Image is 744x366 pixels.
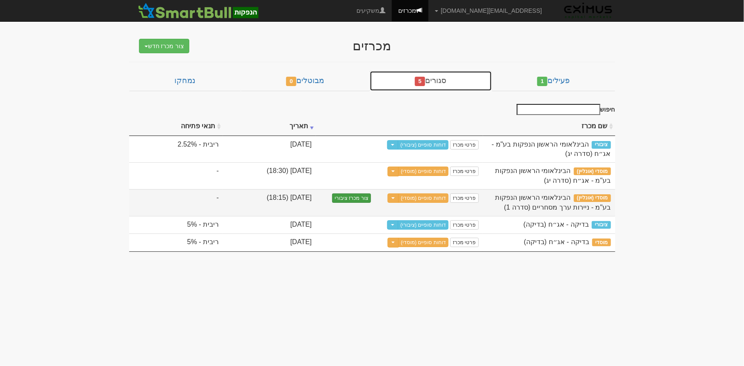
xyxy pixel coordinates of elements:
[332,193,371,203] button: צור מכרז ציבורי
[129,162,223,189] td: -
[574,194,611,202] span: מוסדי (אונליין)
[492,141,611,158] span: הבינלאומי הראשון הנפקות בע"מ - אג״ח (סדרה יג)
[223,162,316,189] td: [DATE] (18:30)
[415,77,425,86] span: 5
[524,221,589,228] span: בדיקה - אג״ח (בדיקה)
[537,77,547,86] span: 1
[223,216,316,234] td: [DATE]
[524,238,589,245] span: בדיקה - אג״ח (בדיקה)
[129,136,223,163] td: ריבית - 2.52%
[450,238,478,247] a: פרטי מכרז
[136,2,261,19] img: SmartBull Logo
[492,71,615,91] a: פעילים
[370,71,492,91] a: סגורים
[398,238,449,247] a: דוחות סופיים (מוסדי)
[495,194,611,211] span: הבינלאומי הראשון הנפקות בע"מ - ניירות ערך מסחריים (סדרה 1)
[129,117,223,136] th: תנאי פתיחה : activate to sort column ascending
[129,233,223,251] td: ריבית - 5%
[450,220,478,230] a: פרטי מכרז
[241,71,370,91] a: מבוטלים
[495,167,611,184] span: הבינלאומי הראשון הנפקות בע"מ - אג״ח (סדרה יג)
[223,136,316,163] td: [DATE]
[483,117,615,136] th: שם מכרז : activate to sort column ascending
[450,140,478,150] a: פרטי מכרז
[286,77,296,86] span: 0
[514,104,615,115] label: חיפוש
[129,189,223,216] td: -
[574,167,611,175] span: מוסדי (אונליין)
[223,189,316,216] td: [DATE] (18:15)
[450,167,478,176] a: פרטי מכרז
[592,141,611,149] span: ציבורי
[517,104,600,115] input: חיפוש
[129,71,241,91] a: נמחקו
[398,167,449,176] a: דוחות סופיים (מוסדי)
[223,233,316,251] td: [DATE]
[450,193,478,203] a: פרטי מכרז
[206,39,538,53] div: מכרזים
[223,117,316,136] th: תאריך : activate to sort column ascending
[592,221,611,229] span: ציבורי
[592,239,611,246] span: מוסדי
[139,39,190,53] button: צור מכרז חדש
[398,220,449,230] a: דוחות סופיים (ציבורי)
[398,140,449,150] a: דוחות סופיים (ציבורי)
[129,216,223,234] td: ריבית - 5%
[398,193,449,203] a: דוחות סופיים (מוסדי)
